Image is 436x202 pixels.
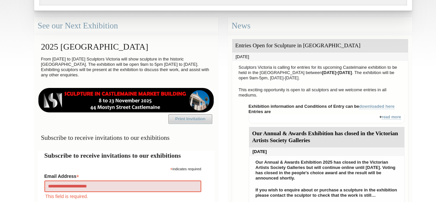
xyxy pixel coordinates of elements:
[44,172,201,180] label: Email Address
[249,147,405,156] div: [DATE]
[235,86,405,100] p: This exciting opportunity is open to all sculptors and we welcome entries in all mediums.
[44,165,201,172] div: indicates required
[34,17,218,35] div: See our Next Exhibition
[38,55,215,79] p: From [DATE] to [DATE] Sculptors Victoria will show sculpture in the historic [GEOGRAPHIC_DATA]. T...
[44,193,201,200] div: This field is required.
[249,104,395,109] strong: Exhibition information and Conditions of Entry can be
[44,151,208,160] h2: Subscribe to receive invitations to our exhibitions
[382,115,401,120] a: read more
[168,114,212,124] a: Print Invitation
[252,186,401,200] p: If you wish to enquire about or purchase a sculpture in the exhibition please contact the sculpto...
[359,104,395,109] a: downloaded here
[249,127,405,147] div: Our Annual & Awards Exhibition has closed in the Victorian Artists Society Galleries
[38,131,215,144] h3: Subscribe to receive invitations to our exhibitions
[322,70,352,75] strong: [DATE]-[DATE]
[38,88,215,112] img: castlemaine-ldrbd25v2.png
[228,17,412,35] div: News
[38,39,215,55] h2: 2025 [GEOGRAPHIC_DATA]
[235,63,405,82] p: Sculptors Victoria is calling for entries for its upcoming Castelmaine exhibition to be held in t...
[249,114,405,123] div: +
[252,158,401,182] p: Our Annual & Awards Exhibition 2025 has closed in the Victorian Artists Society Galleries but wil...
[232,53,408,61] div: [DATE]
[232,39,408,53] div: Entries Open for Sculpture in [GEOGRAPHIC_DATA]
